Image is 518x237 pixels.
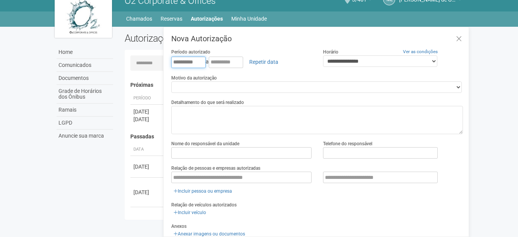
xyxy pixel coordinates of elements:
[191,13,223,24] a: Autorizações
[57,130,113,142] a: Anuncie sua marca
[57,46,113,59] a: Home
[133,108,162,115] div: [DATE]
[323,140,372,147] label: Telefone do responsável
[171,165,260,172] label: Relação de pessoas e empresas autorizadas
[126,13,152,24] a: Chamados
[244,55,283,68] a: Repetir data
[403,49,438,54] a: Ver as condições
[161,13,182,24] a: Reservas
[133,214,162,222] div: [DATE]
[57,104,113,117] a: Ramais
[171,140,239,147] label: Nome do responsável da unidade
[171,208,208,217] a: Incluir veículo
[171,223,187,230] label: Anexos
[171,75,217,81] label: Motivo da autorização
[171,99,244,106] label: Detalhamento do que será realizado
[171,187,234,195] a: Incluir pessoa ou empresa
[171,35,463,42] h3: Nova Autorização
[171,201,237,208] label: Relação de veículos autorizados
[130,134,458,140] h4: Passadas
[133,163,162,170] div: [DATE]
[130,143,165,156] th: Data
[171,55,312,68] div: a
[231,13,267,24] a: Minha Unidade
[57,85,113,104] a: Grade de Horários dos Ônibus
[171,49,210,55] label: Período autorizado
[323,49,338,55] label: Horário
[57,59,113,72] a: Comunicados
[130,82,458,88] h4: Próximas
[133,188,162,196] div: [DATE]
[130,92,165,105] th: Período
[57,72,113,85] a: Documentos
[133,115,162,123] div: [DATE]
[57,117,113,130] a: LGPD
[125,32,288,44] h2: Autorizações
